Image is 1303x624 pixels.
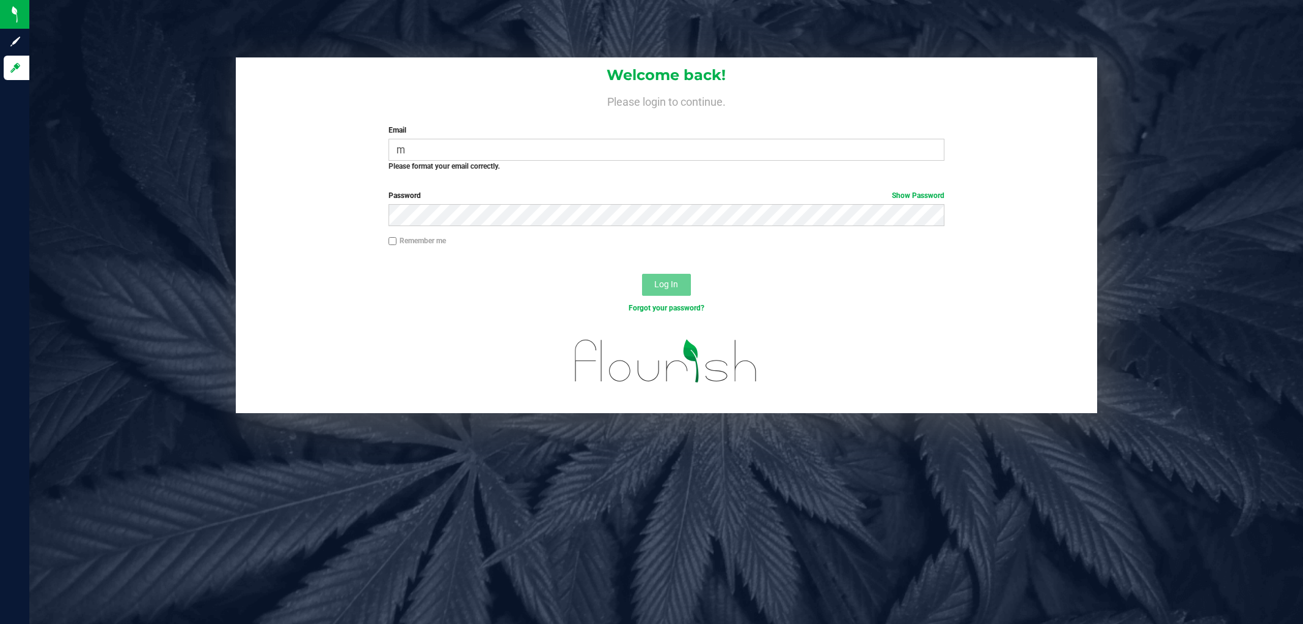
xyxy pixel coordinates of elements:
[389,191,421,200] span: Password
[629,304,704,312] a: Forgot your password?
[892,191,944,200] a: Show Password
[389,237,397,246] input: Remember me
[389,235,446,246] label: Remember me
[389,162,500,171] strong: Please format your email correctly.
[654,279,678,289] span: Log In
[389,125,944,136] label: Email
[236,93,1097,108] h4: Please login to continue.
[558,326,774,395] img: flourish_logo.svg
[9,62,21,74] inline-svg: Log in
[9,35,21,48] inline-svg: Sign up
[642,274,691,296] button: Log In
[236,67,1097,83] h1: Welcome back!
